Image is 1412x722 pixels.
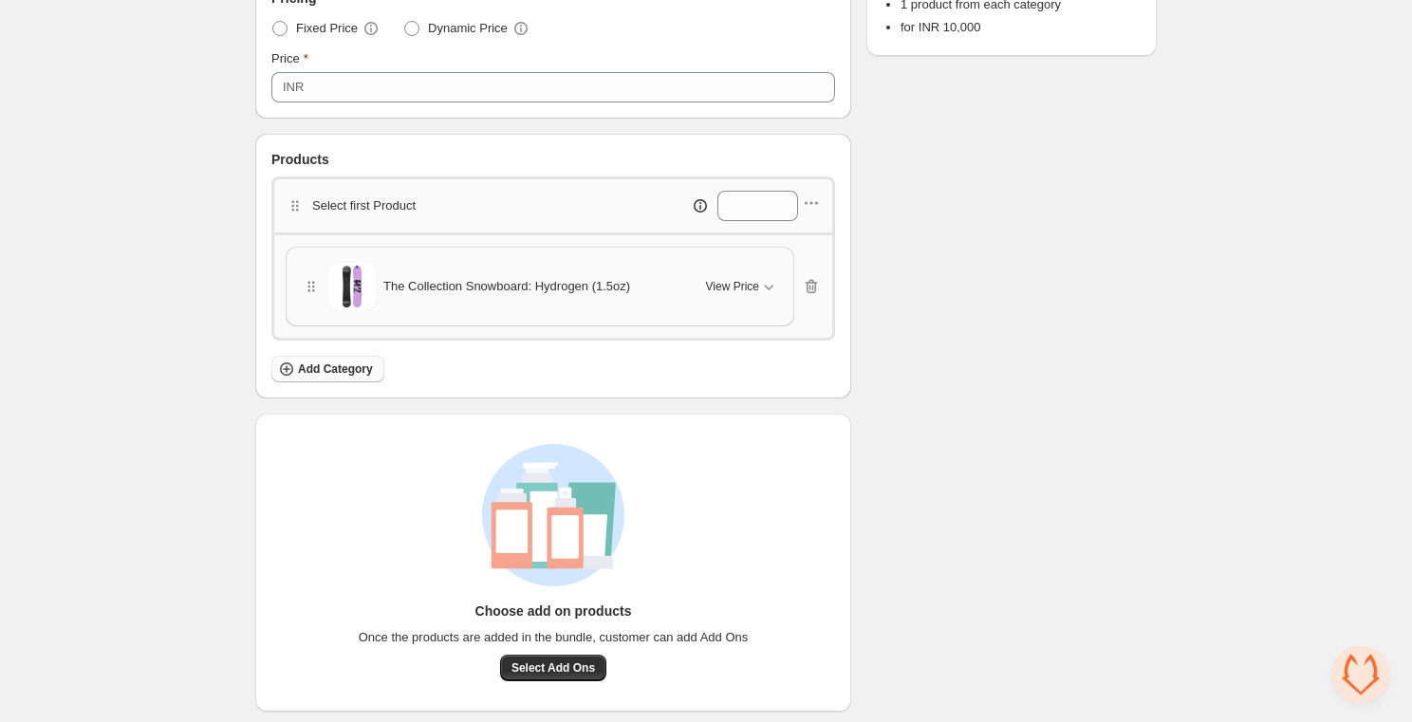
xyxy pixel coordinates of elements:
[706,279,759,294] span: View Price
[1332,646,1389,703] div: Open chat
[359,628,749,647] span: Once the products are added in the bundle, customer can add Add Ons
[428,19,508,38] span: Dynamic Price
[298,361,373,377] span: Add Category
[271,356,384,382] button: Add Category
[901,18,1142,37] li: for INR 10,000
[511,660,595,676] span: Select Add Ons
[312,196,416,215] p: Select first Product
[296,19,358,38] span: Fixed Price
[271,150,329,169] span: Products
[383,277,630,296] span: The Collection Snowboard: Hydrogen (1.5oz)
[475,602,632,620] h3: Choose add on products
[500,655,606,681] button: Select Add Ons
[271,49,308,68] label: Price
[328,263,376,310] img: The Collection Snowboard: Hydrogen (1.5oz)
[695,271,790,302] button: View Price
[283,78,304,97] div: INR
